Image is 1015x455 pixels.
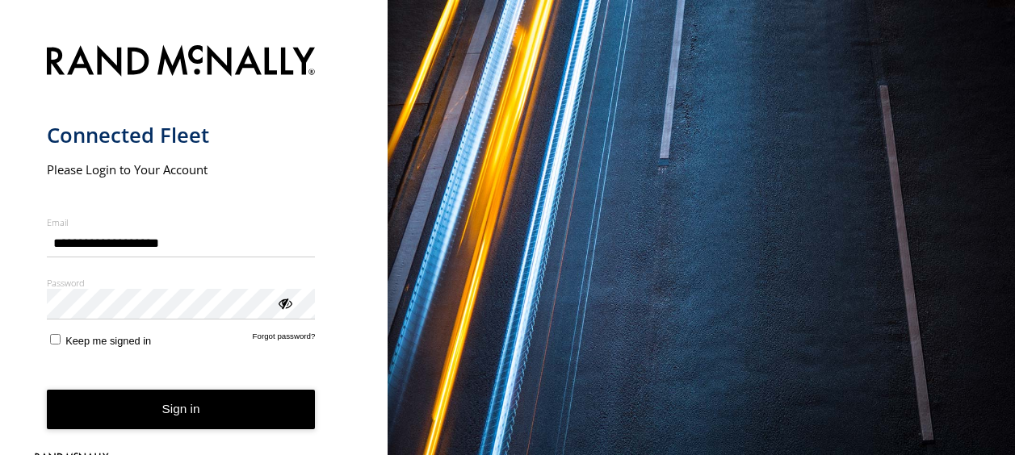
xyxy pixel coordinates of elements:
div: ViewPassword [276,294,292,311]
label: Email [47,216,316,228]
button: Sign in [47,390,316,429]
label: Password [47,277,316,289]
h1: Connected Fleet [47,122,316,148]
img: Rand McNally [47,42,316,83]
form: main [47,35,342,455]
span: Keep me signed in [65,335,151,347]
a: Forgot password? [253,332,316,347]
h2: Please Login to Your Account [47,161,316,177]
input: Keep me signed in [50,334,61,344]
